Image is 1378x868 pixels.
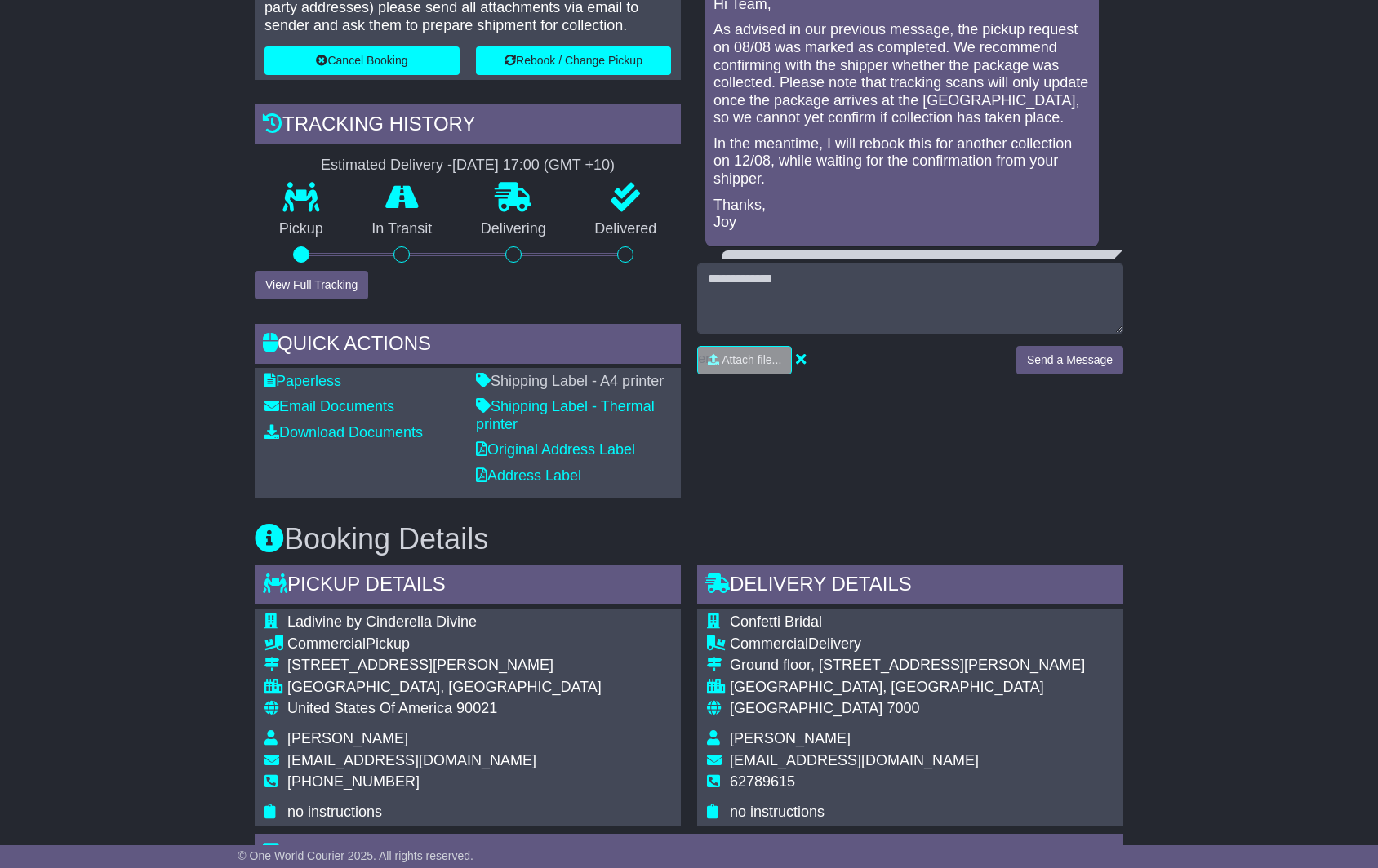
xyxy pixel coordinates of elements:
div: [DATE] 17:00 (GMT +10) [452,157,615,175]
a: Shipping Label - Thermal printer [476,398,655,432]
span: Commercial [287,635,366,652]
span: 90021 [456,700,497,716]
span: © One World Courier 2025. All rights reserved. [238,849,473,862]
div: Pickup Details [255,565,681,609]
a: Pivot Operations [728,257,837,273]
p: As advised in our previous message, the pickup request on 08/08 was marked as completed. We recom... [713,21,1091,127]
span: Confetti Bridal [730,613,822,630]
a: Download Documents [264,424,423,441]
p: In Transit [348,220,457,238]
a: Email Documents [264,398,394,414]
p: In the meantime, I will rebook this for another collection on 12/08, while waiting for the confir... [713,135,1091,188]
span: [EMAIL_ADDRESS][DOMAIN_NAME] [287,752,536,768]
div: Tracking history [255,104,681,148]
button: Cancel Booking [264,46,460,75]
span: [PERSON_NAME] [730,730,851,746]
div: [DATE] 10:39 [1021,257,1109,275]
span: 62789615 [730,773,795,790]
span: Commercial [730,635,808,652]
span: no instructions [730,804,825,820]
span: 7000 [887,700,919,716]
div: Delivery [730,635,1085,653]
div: Estimated Delivery - [255,157,681,175]
p: Delivering [456,220,571,238]
span: United States Of America [287,700,452,716]
div: Ground floor, [STREET_ADDRESS][PERSON_NAME] [730,657,1085,675]
span: no instructions [287,804,382,820]
div: Quick Actions [255,324,681,368]
p: Thanks, Joy [713,197,1091,232]
div: Pickup [287,635,602,653]
span: [PERSON_NAME] [287,730,408,746]
div: [GEOGRAPHIC_DATA], [GEOGRAPHIC_DATA] [730,679,1085,697]
p: Pickup [255,220,348,238]
span: [PHONE_NUMBER] [287,773,420,790]
a: Original Address Label [476,441,635,458]
a: Shipping Label - A4 printer [476,373,664,389]
button: View Full Tracking [255,271,368,299]
a: Address Label [476,467,581,484]
p: Delivered [571,220,682,238]
button: Rebook / Change Pickup [476,46,671,75]
h3: Booking Details [255,523,1123,556]
span: [EMAIL_ADDRESS][DOMAIN_NAME] [730,752,979,768]
button: Send a Message [1016,346,1123,374]
span: Ladivine by Cinderella Divine [287,613,477,630]
a: Paperless [264,373,341,389]
div: [GEOGRAPHIC_DATA], [GEOGRAPHIC_DATA] [287,679,602,697]
span: [GEOGRAPHIC_DATA] [730,700,882,716]
div: [STREET_ADDRESS][PERSON_NAME] [287,657,602,675]
div: Delivery Details [697,565,1123,609]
